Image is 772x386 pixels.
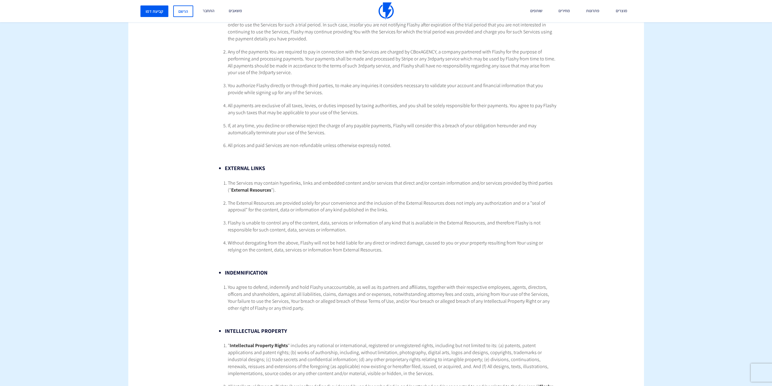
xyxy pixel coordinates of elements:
span: Any of the payments You are required to pay in connection with the Services are charged by CBoxAG... [228,49,542,62]
span: party service. [265,69,292,76]
span: If, at any time, you decline or otherwise reject the charge of any payable payments, Flashy will ... [228,122,536,136]
span: The External Resources are provided solely for your convenience and the inclusion of the External... [228,200,545,213]
span: Your use of some or all of the Services may be subject to one-time or monthly payments. Flashy ma... [228,8,552,42]
a: הרשם [173,5,193,17]
span: rd [360,63,365,69]
a: קביעת דמו [140,5,168,17]
span: party service, and Flashy shall have no responsibility regarding any issue that may arise from yo... [228,63,550,76]
strong: INTELLECTUAL PROPERTY [225,327,287,334]
strong: External Resources [231,187,271,193]
span: rd [430,56,434,62]
span: party service which may be used by Flashy from time to time. All payments should be made in accor... [228,56,555,69]
span: All prices and paid Services are non-refundable unless otherwise expressly noted. [228,142,391,149]
strong: INDEMNIFICATION [225,269,268,276]
strong: Intellectual Property Rights [230,342,288,349]
span: All payments are exclusive of all taxes, levies, or duties imposed by taxing authorities, and you... [228,102,556,116]
span: Flashy is unable to control any of the content, data, services or information of any kind that is... [228,220,541,233]
span: " [228,342,230,349]
span: rd [261,69,265,76]
span: You authorize Flashy directly or through third parties, to make any inquiries it considers necess... [228,82,543,96]
span: You agree to defend, indemnify and hold Flashy unaccountable, as well as its partners and affilia... [228,284,550,311]
span: The Services may contain hyperlinks, links and embedded content and/or services that direct and/o... [228,180,553,193]
span: Without derogating from the above, Flashy will not be held liable for any direct or indirect dama... [228,240,543,253]
span: " includes any national or international, registered or unregistered rights, including but not li... [228,342,548,376]
span: "). [271,187,276,193]
strong: EXTERNAL LINKS [225,165,265,172]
